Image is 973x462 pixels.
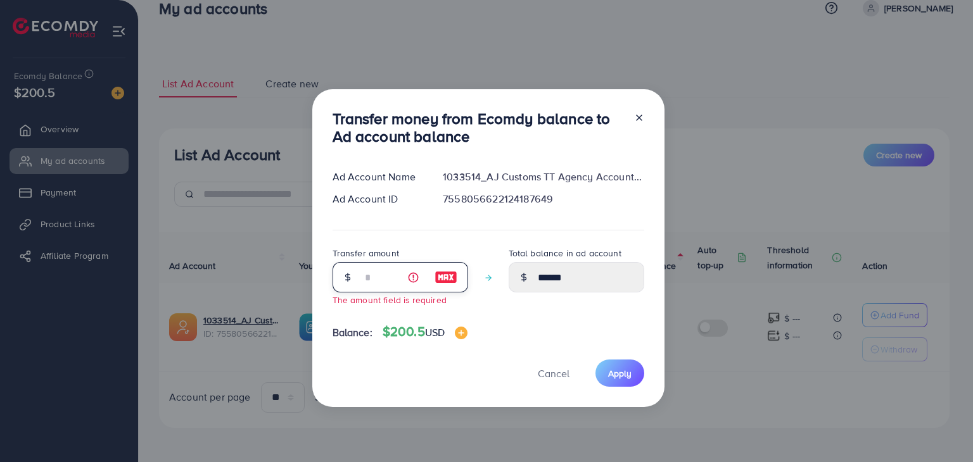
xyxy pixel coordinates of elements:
[322,192,433,206] div: Ad Account ID
[333,109,624,146] h3: Transfer money from Ecomdy balance to Ad account balance
[333,325,372,340] span: Balance:
[455,327,467,339] img: image
[383,324,467,340] h4: $200.5
[538,366,569,380] span: Cancel
[433,192,654,206] div: 7558056622124187649
[425,325,445,339] span: USD
[322,170,433,184] div: Ad Account Name
[435,270,457,285] img: image
[333,247,399,259] label: Transfer amount
[608,367,632,380] span: Apply
[919,405,963,453] iframe: Chat
[333,294,447,306] small: The amount field is required
[522,359,585,387] button: Cancel
[595,359,644,387] button: Apply
[509,247,621,259] label: Total balance in ad account
[433,170,654,184] div: 1033514_AJ Customs TT Agency Account 1_1759747201388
